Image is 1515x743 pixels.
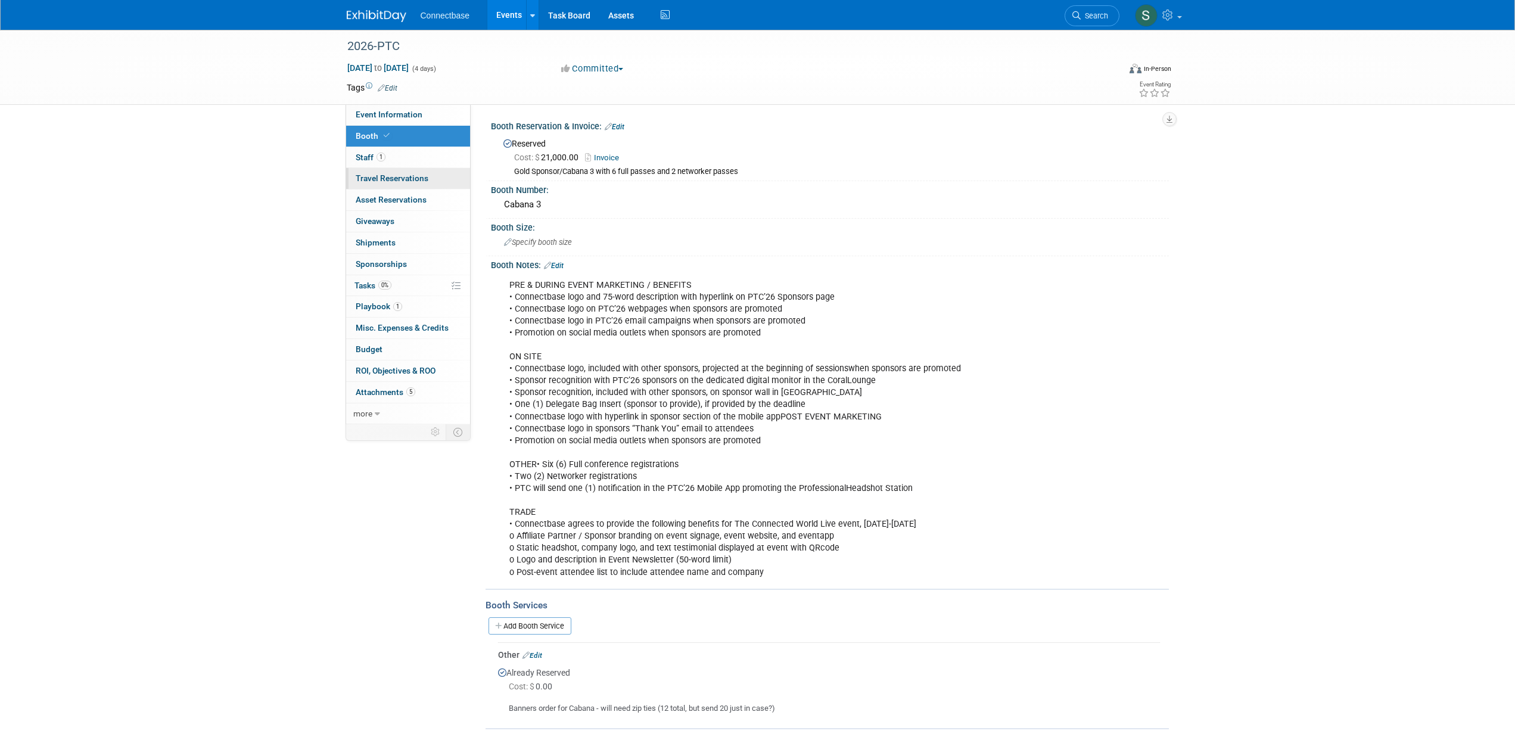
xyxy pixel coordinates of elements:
[347,82,397,94] td: Tags
[491,256,1169,272] div: Booth Notes:
[356,323,449,332] span: Misc. Expenses & Credits
[356,195,427,204] span: Asset Reservations
[356,301,402,311] span: Playbook
[356,173,428,183] span: Travel Reservations
[346,232,470,253] a: Shipments
[346,318,470,338] a: Misc. Expenses & Credits
[486,599,1169,612] div: Booth Services
[346,254,470,275] a: Sponsorships
[356,110,422,119] span: Event Information
[346,382,470,403] a: Attachments5
[1135,4,1158,27] img: Shivani York
[605,123,624,131] a: Edit
[498,649,1160,661] div: Other
[425,424,446,440] td: Personalize Event Tab Strip
[1143,64,1171,73] div: In-Person
[1065,5,1119,26] a: Search
[384,132,390,139] i: Booth reservation complete
[514,153,541,162] span: Cost: $
[353,409,372,418] span: more
[356,131,392,141] span: Booth
[346,403,470,424] a: more
[346,189,470,210] a: Asset Reservations
[498,694,1160,714] div: Banners order for Cabana - will need zip ties (12 total, but send 20 just in case?)
[346,168,470,189] a: Travel Reservations
[346,360,470,381] a: ROI, Objectives & ROO
[393,302,402,311] span: 1
[491,181,1169,196] div: Booth Number:
[509,682,536,691] span: Cost: $
[346,126,470,147] a: Booth
[356,216,394,226] span: Giveaways
[489,617,571,635] a: Add Booth Service
[1049,62,1172,80] div: Event Format
[500,135,1160,177] div: Reserved
[1130,64,1141,73] img: Format-Inperson.png
[522,651,542,660] a: Edit
[378,281,391,290] span: 0%
[356,153,385,162] span: Staff
[421,11,470,20] span: Connectbase
[377,153,385,161] span: 1
[1081,11,1108,20] span: Search
[406,387,415,396] span: 5
[498,661,1160,714] div: Already Reserved
[514,167,1160,177] div: Gold Sponsor/Cabana 3 with 6 full passes and 2 networker passes
[491,117,1169,133] div: Booth Reservation & Invoice:
[356,259,407,269] span: Sponsorships
[346,211,470,232] a: Giveaways
[372,63,384,73] span: to
[544,262,564,270] a: Edit
[356,344,382,354] span: Budget
[509,682,557,691] span: 0.00
[346,275,470,296] a: Tasks0%
[356,238,396,247] span: Shipments
[356,387,415,397] span: Attachments
[514,153,583,162] span: 21,000.00
[500,195,1160,214] div: Cabana 3
[346,339,470,360] a: Budget
[378,84,397,92] a: Edit
[354,281,391,290] span: Tasks
[347,10,406,22] img: ExhibitDay
[356,366,435,375] span: ROI, Objectives & ROO
[346,296,470,317] a: Playbook1
[446,424,470,440] td: Toggle Event Tabs
[491,219,1169,234] div: Booth Size:
[585,153,625,162] a: Invoice
[504,238,572,247] span: Specify booth size
[411,65,436,73] span: (4 days)
[501,273,1038,585] div: PRE & DURING EVENT MARKETING / BENEFITS • Connectbase logo and 75-word description with hyperlink...
[557,63,628,75] button: Committed
[346,147,470,168] a: Staff1
[1138,82,1171,88] div: Event Rating
[343,36,1102,57] div: 2026-PTC
[346,104,470,125] a: Event Information
[347,63,409,73] span: [DATE] [DATE]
